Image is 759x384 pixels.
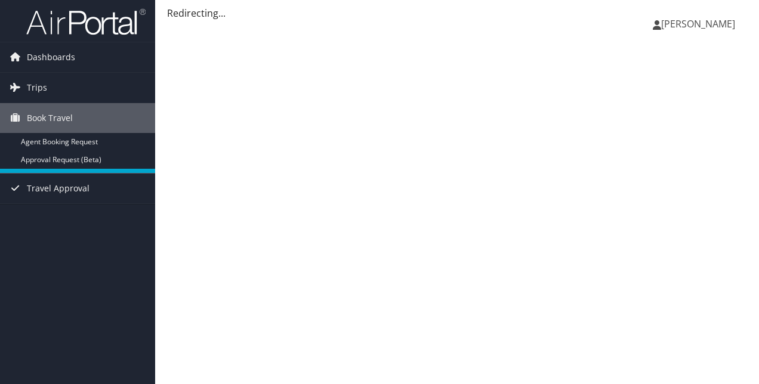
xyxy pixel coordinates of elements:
a: [PERSON_NAME] [653,6,747,42]
span: Book Travel [27,103,73,133]
span: Dashboards [27,42,75,72]
div: Redirecting... [167,6,747,20]
span: Travel Approval [27,174,90,203]
span: [PERSON_NAME] [661,17,735,30]
img: airportal-logo.png [26,8,146,36]
span: Trips [27,73,47,103]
